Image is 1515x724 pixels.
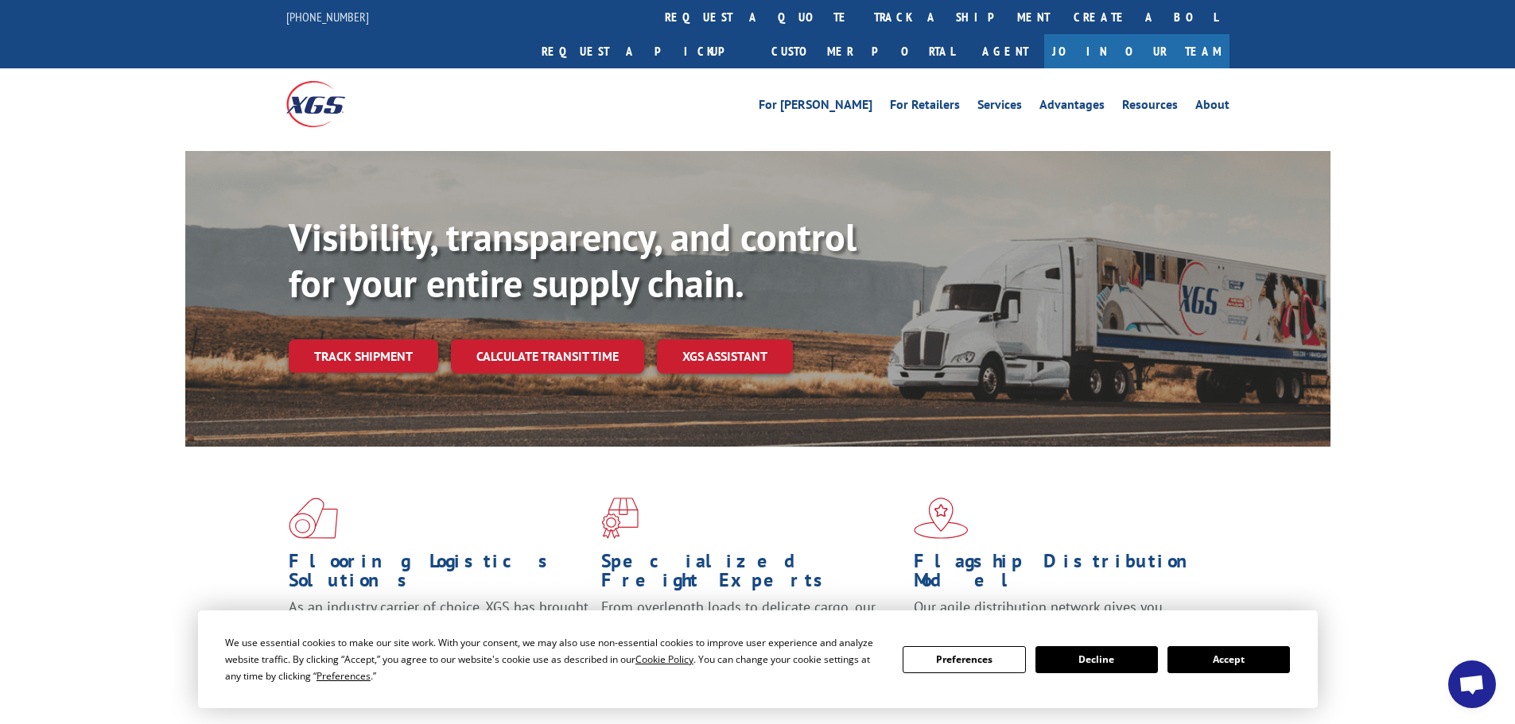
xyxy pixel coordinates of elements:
[601,498,639,539] img: xgs-icon-focused-on-flooring-red
[657,339,793,374] a: XGS ASSISTANT
[198,610,1318,708] div: Cookie Consent Prompt
[289,598,589,654] span: As an industry carrier of choice, XGS has brought innovation and dedication to flooring logistics...
[1448,660,1496,708] div: Open chat
[451,339,644,374] a: Calculate transit time
[890,99,960,116] a: For Retailers
[914,498,969,539] img: xgs-icon-flagship-distribution-model-red
[1039,99,1105,116] a: Advantages
[601,552,902,598] h1: Specialized Freight Experts
[1167,646,1290,673] button: Accept
[635,652,693,666] span: Cookie Policy
[289,339,438,373] a: Track shipment
[225,634,884,684] div: We use essential cookies to make our site work. With your consent, we may also use non-essential ...
[914,598,1206,635] span: Our agile distribution network gives you nationwide inventory management on demand.
[759,34,966,68] a: Customer Portal
[903,646,1025,673] button: Preferences
[1044,34,1229,68] a: Join Our Team
[286,9,369,25] a: [PHONE_NUMBER]
[601,598,902,668] p: From overlength loads to delicate cargo, our experienced staff knows the best way to move your fr...
[289,498,338,539] img: xgs-icon-total-supply-chain-intelligence-red
[530,34,759,68] a: Request a pickup
[914,552,1214,598] h1: Flagship Distribution Model
[1035,646,1158,673] button: Decline
[977,99,1022,116] a: Services
[317,669,371,683] span: Preferences
[966,34,1044,68] a: Agent
[1195,99,1229,116] a: About
[759,99,872,116] a: For [PERSON_NAME]
[289,212,857,308] b: Visibility, transparency, and control for your entire supply chain.
[1122,99,1178,116] a: Resources
[289,552,589,598] h1: Flooring Logistics Solutions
